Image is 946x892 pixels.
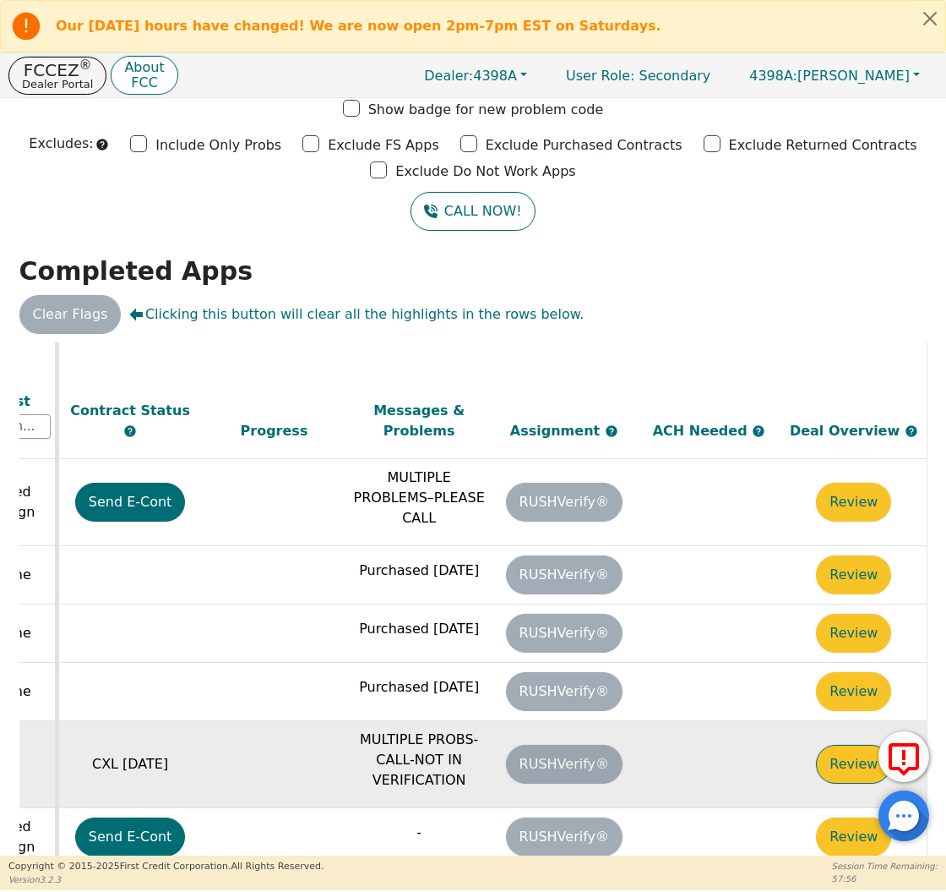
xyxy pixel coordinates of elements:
span: Clicking this button will clear all the highlights in the rows below. [129,304,584,325]
p: Exclude Do Not Work Apps [395,161,575,182]
p: Exclude FS Apps [328,135,439,156]
button: Review [816,672,891,711]
button: Dealer:4398A [406,63,545,89]
sup: ® [79,57,92,73]
strong: Completed Apps [19,256,253,286]
p: About [124,61,164,74]
span: User Role : [566,68,634,84]
button: 4398A:[PERSON_NAME] [731,63,938,89]
p: Session Time Remaining: [832,860,938,873]
button: Review [816,818,891,856]
button: CALL NOW! [410,192,535,231]
b: Our [DATE] hours have changed! We are now open 2pm-7pm EST on Saturdays. [56,18,661,34]
span: Assignment [510,422,605,438]
p: 57:56 [832,873,938,885]
p: Include Only Probs [155,135,281,156]
button: Send E-Cont [75,483,186,522]
span: 4398A [424,68,517,84]
span: All Rights Reserved. [231,861,323,872]
button: FCCEZ®Dealer Portal [8,57,106,95]
span: 4398A: [749,68,797,84]
span: Dealer: [424,68,473,84]
button: Report Error to FCC [878,731,929,782]
p: Version 3.2.3 [8,873,323,886]
p: - [351,823,487,843]
p: Secondary [549,59,727,92]
p: Dealer Portal [22,79,93,90]
p: Copyright © 2015- 2025 First Credit Corporation. [8,860,323,874]
a: User Role: Secondary [549,59,727,92]
p: Exclude Purchased Contracts [486,135,682,156]
p: MULTIPLE PROBLEMS–PLEASE CALL [351,468,487,528]
button: Review [816,483,891,522]
p: Purchased [DATE] [351,619,487,639]
td: CXL [DATE] [57,720,202,807]
button: Review [816,614,891,653]
button: Review [816,745,891,784]
button: Send E-Cont [75,818,186,856]
div: Progress [206,420,343,441]
p: Excludes: [29,134,93,154]
button: AboutFCC [111,56,177,96]
button: Close alert [915,1,945,36]
button: Review [816,555,891,594]
p: Show badge for new problem code [368,100,604,120]
p: Purchased [DATE] [351,561,487,581]
span: Contract Status [70,402,190,418]
p: Exclude Returned Contracts [729,135,917,156]
span: ACH Needed [653,422,753,438]
p: MULTIPLE PROBS-CALL-NOT IN VERIFICATION [351,730,487,791]
span: [PERSON_NAME] [749,68,910,84]
span: Deal Overview [790,422,918,438]
p: Purchased [DATE] [351,677,487,698]
p: FCCEZ [22,62,93,79]
p: FCC [124,76,164,90]
div: Messages & Problems [351,400,487,441]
